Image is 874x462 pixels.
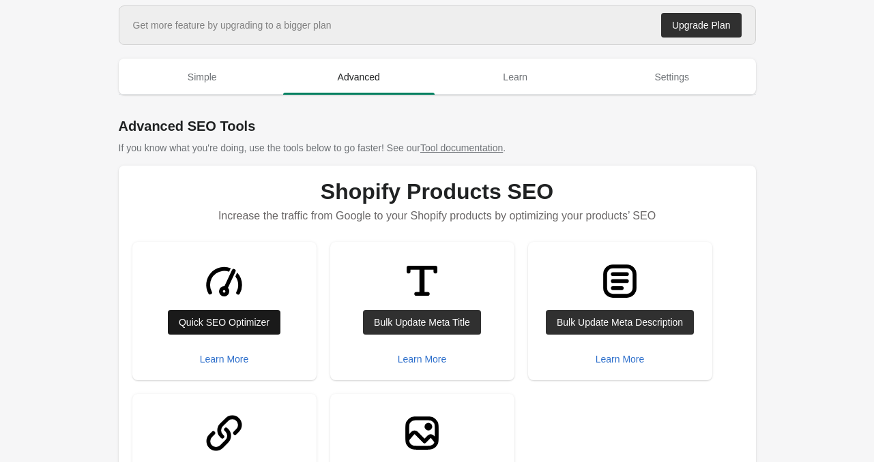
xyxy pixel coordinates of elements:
div: Upgrade Plan [672,20,731,31]
a: Upgrade Plan [661,13,742,37]
p: If you know what you're doing, use the tools below to go faster! See our . [119,141,756,155]
div: Learn More [200,354,249,365]
p: Increase the traffic from Google to your Shopify products by optimizing your products’ SEO [132,204,742,228]
img: TextBlockMajor-3e13e55549f1fe4aa18089e576148c69364b706dfb80755316d4ac7f5c51f4c3.svg [594,256,645,307]
span: Simple [127,65,278,89]
h1: Advanced SEO Tools [119,117,756,136]
a: Bulk Update Meta Description [546,310,694,335]
button: Simple [124,59,281,95]
div: Quick SEO Optimizer [179,317,270,328]
div: Bulk Update Meta Title [374,317,470,328]
button: Learn More [194,347,254,371]
img: TitleMinor-8a5de7e115299b8c2b1df9b13fb5e6d228e26d13b090cf20654de1eaf9bee786.svg [396,256,448,307]
a: Bulk Update Meta Title [363,310,481,335]
div: Bulk Update Meta Description [557,317,683,328]
div: Get more feature by upgrading to a bigger plan [133,18,332,32]
a: Tool documentation [420,142,503,153]
div: Learn More [596,354,645,365]
span: Advanced [283,65,435,89]
img: LinkMinor-ab1ad89fd1997c3bec88bdaa9090a6519f48abaf731dc9ef56a2f2c6a9edd30f.svg [199,407,250,459]
button: Learn [437,59,594,95]
a: Quick SEO Optimizer [168,310,280,335]
span: Learn [440,65,592,89]
h1: Shopify Products SEO [132,179,742,204]
img: ImageMajor-6988ddd70c612d22410311fee7e48670de77a211e78d8e12813237d56ef19ad4.svg [396,407,448,459]
button: Learn More [392,347,452,371]
button: Learn More [590,347,650,371]
span: Settings [596,65,748,89]
button: Advanced [280,59,437,95]
img: GaugeMajor-1ebe3a4f609d70bf2a71c020f60f15956db1f48d7107b7946fc90d31709db45e.svg [199,256,250,307]
div: Learn More [398,354,447,365]
button: Settings [594,59,751,95]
